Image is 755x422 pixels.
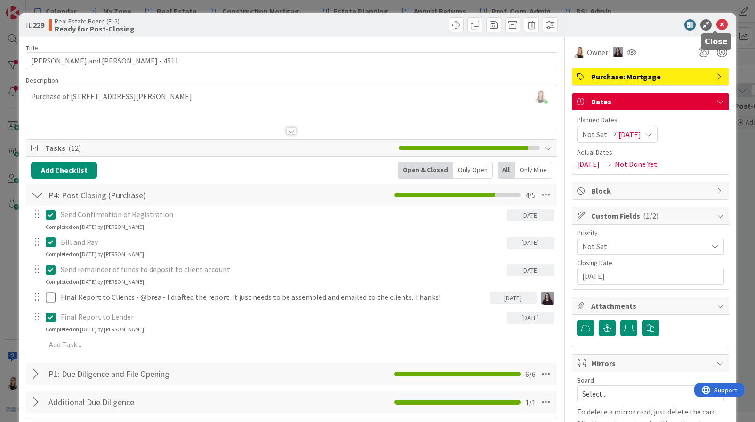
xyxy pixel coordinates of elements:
[61,237,503,248] p: Bill and Pay
[705,37,728,46] h5: Close
[46,223,144,231] div: Completed on [DATE] by [PERSON_NAME]
[45,187,257,203] input: Add Checklist...
[61,312,503,322] p: Final Report to Lender
[33,20,44,30] b: 229
[577,115,724,125] span: Planned Dates
[45,142,394,154] span: Tasks
[618,129,641,140] span: [DATE]
[61,292,485,303] p: Final Report to Clients - @brea - I drafted the report. It just needs to be assembled and emailed...
[591,210,712,221] span: Custom Fields
[587,47,608,58] span: Owner
[541,292,554,305] img: BC
[577,229,724,236] div: Priority
[591,71,712,82] span: Purchase: Mortgage
[490,292,537,304] div: [DATE]
[574,47,585,58] img: DB
[591,185,712,196] span: Block
[61,209,503,220] p: Send Confirmation of Registration
[31,162,97,179] button: Add Checklist
[26,19,44,31] span: ID
[507,312,554,324] div: [DATE]
[55,17,135,25] span: Real Estate Board (FL2)
[507,264,554,276] div: [DATE]
[525,397,536,408] span: 1 / 1
[577,148,724,157] span: Actual Dates
[31,91,552,102] p: Purchase of [STREET_ADDRESS][PERSON_NAME]
[46,278,144,286] div: Completed on [DATE] by [PERSON_NAME]
[615,158,657,170] span: Not Done Yet
[534,90,547,103] img: 69hUFmzDBdjIwzkImLfpiba3FawNlolQ.jpg
[577,158,600,170] span: [DATE]
[577,377,594,383] span: Board
[515,162,552,179] div: Only Mine
[577,259,724,266] div: Closing Date
[507,237,554,249] div: [DATE]
[45,366,257,383] input: Add Checklist...
[582,129,607,140] span: Not Set
[591,96,712,107] span: Dates
[525,189,536,201] span: 4 / 5
[582,240,703,253] span: Not Set
[453,162,493,179] div: Only Open
[26,44,38,52] label: Title
[46,325,144,334] div: Completed on [DATE] by [PERSON_NAME]
[68,143,81,153] span: ( 12 )
[498,162,515,179] div: All
[582,387,703,400] span: Select...
[46,250,144,258] div: Completed on [DATE] by [PERSON_NAME]
[525,368,536,380] span: 6 / 6
[61,264,503,275] p: Send remainder of funds to deposit to client account
[591,300,712,312] span: Attachments
[582,268,719,284] input: YYYY/MM/DD
[591,358,712,369] span: Mirrors
[507,209,554,221] div: [DATE]
[20,1,43,13] span: Support
[26,52,557,69] input: type card name here...
[26,76,58,85] span: Description
[613,47,623,57] img: BC
[398,162,453,179] div: Open & Closed
[55,25,135,32] b: Ready for Post-Closing
[643,211,659,220] span: ( 1/2 )
[45,394,257,411] input: Add Checklist...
